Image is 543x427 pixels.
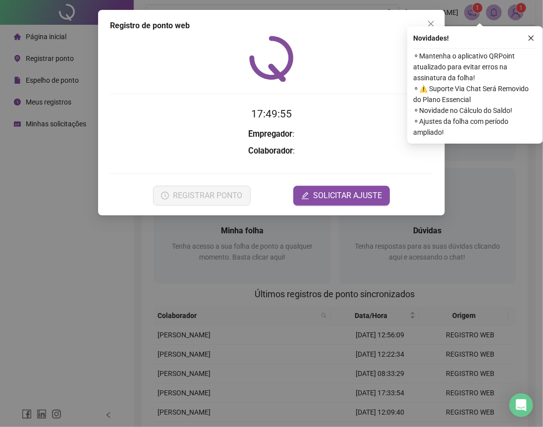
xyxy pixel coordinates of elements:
[427,20,435,28] span: close
[509,393,533,417] div: Open Intercom Messenger
[248,146,293,156] strong: Colaborador
[249,129,293,139] strong: Empregador
[110,145,433,158] h3: :
[249,36,294,82] img: QRPoint
[413,116,537,138] span: ⚬ Ajustes da folha com período ampliado!
[110,128,433,141] h3: :
[251,108,292,120] time: 17:49:55
[413,83,537,105] span: ⚬ ⚠️ Suporte Via Chat Será Removido do Plano Essencial
[413,51,537,83] span: ⚬ Mantenha o aplicativo QRPoint atualizado para evitar erros na assinatura da folha!
[301,192,309,200] span: edit
[413,33,449,44] span: Novidades !
[413,105,537,116] span: ⚬ Novidade no Cálculo do Saldo!
[528,35,535,42] span: close
[153,186,251,206] button: REGISTRAR PONTO
[313,190,382,202] span: SOLICITAR AJUSTE
[293,186,390,206] button: editSOLICITAR AJUSTE
[423,16,439,32] button: Close
[110,20,433,32] div: Registro de ponto web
